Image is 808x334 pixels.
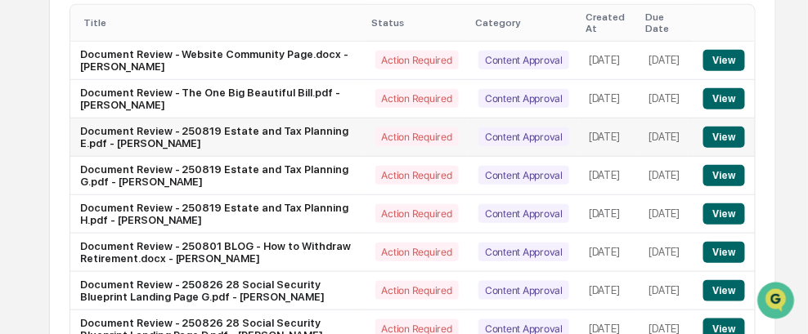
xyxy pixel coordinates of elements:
[70,118,366,157] td: Document Review - 250819 Estate and Tax Planning E.pdf - [PERSON_NAME]
[579,157,640,195] td: [DATE]
[703,203,745,225] button: View
[478,89,569,108] div: Content Approval
[579,80,640,118] td: [DATE]
[56,156,268,172] div: Start new chat
[70,195,366,234] td: Document Review - 250819 Estate and Tax Planning H.pdf - [PERSON_NAME]
[375,243,459,261] div: Action Required
[83,17,359,29] div: Title
[640,195,694,234] td: [DATE]
[375,89,459,108] div: Action Required
[70,42,366,80] td: Document Review - Website Community Page.docx - [PERSON_NAME]
[640,157,694,195] td: [DATE]
[16,156,46,185] img: 1746055101610-c473b297-6a78-478c-a979-82029cc54cd1
[640,80,694,118] td: [DATE]
[646,11,687,34] div: Due Date
[756,280,800,324] iframe: Open customer support
[478,243,569,261] div: Content Approval
[372,17,462,29] div: Status
[475,17,572,29] div: Category
[703,88,745,109] button: View
[478,281,569,300] div: Content Approval
[375,204,459,223] div: Action Required
[703,92,745,105] a: View
[16,65,298,91] p: How can we help?
[579,195,640,234] td: [DATE]
[703,131,745,143] a: View
[56,172,207,185] div: We're available if you need us!
[640,118,694,157] td: [DATE]
[375,127,459,146] div: Action Required
[703,207,745,220] a: View
[640,272,694,310] td: [DATE]
[70,80,366,118] td: Document Review - The One Big Beautiful Bill.pdf - [PERSON_NAME]
[579,42,640,80] td: [DATE]
[375,51,459,69] div: Action Required
[375,166,459,185] div: Action Required
[640,234,694,272] td: [DATE]
[115,212,198,225] a: Powered byPylon
[703,165,745,186] button: View
[703,127,745,148] button: View
[703,54,745,66] a: View
[478,204,569,223] div: Content Approval
[16,16,49,49] img: Greenboard
[43,105,270,122] input: Clear
[375,281,459,300] div: Action Required
[163,213,198,225] span: Pylon
[579,234,640,272] td: [DATE]
[703,246,745,258] a: View
[478,51,569,69] div: Content Approval
[478,127,569,146] div: Content Approval
[579,118,640,157] td: [DATE]
[478,166,569,185] div: Content Approval
[278,161,298,180] button: Start new chat
[703,284,745,296] a: View
[703,280,745,301] button: View
[579,272,640,310] td: [DATE]
[70,272,366,310] td: Document Review - 250826 28 Social Security Blueprint Landing Page G.pdf - [PERSON_NAME]
[640,42,694,80] td: [DATE]
[703,169,745,181] a: View
[586,11,633,34] div: Created At
[70,157,366,195] td: Document Review - 250819 Estate and Tax Planning G.pdf - [PERSON_NAME]
[703,50,745,71] button: View
[703,242,745,263] button: View
[70,234,366,272] td: Document Review - 250801 BLOG - How to Withdraw Retirement.docx - [PERSON_NAME]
